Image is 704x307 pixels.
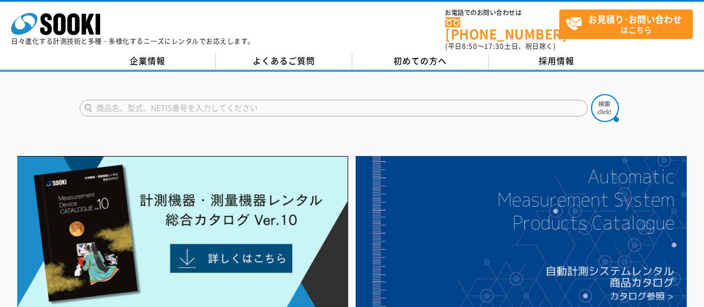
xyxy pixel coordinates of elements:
[80,53,216,70] a: 企業情報
[11,38,255,45] p: 日々進化する計測技術と多種・多様化するニーズにレンタルでお応えします。
[445,17,559,40] a: [PHONE_NUMBER]
[352,53,489,70] a: 初めての方へ
[462,41,477,51] span: 8:50
[445,9,559,16] span: お電話でのお問い合わせは
[591,94,619,122] img: btn_search.png
[216,53,352,70] a: よくあるご質問
[559,9,693,39] a: お見積り･お問い合わせはこちら
[393,55,447,67] span: 初めての方へ
[588,12,682,26] strong: お見積り･お問い合わせ
[565,10,692,38] span: はこちら
[80,100,588,116] input: 商品名、型式、NETIS番号を入力してください
[484,41,504,51] span: 17:30
[445,41,555,51] span: (平日 ～ 土日、祝日除く)
[489,53,625,70] a: 採用情報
